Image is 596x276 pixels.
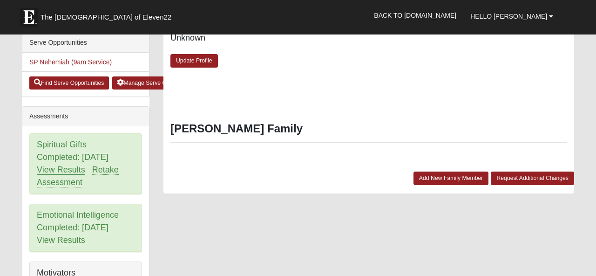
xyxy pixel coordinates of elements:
h3: [PERSON_NAME] Family [170,122,567,136]
span: Hello [PERSON_NAME] [470,13,547,20]
a: View Results [37,235,85,245]
a: Back to [DOMAIN_NAME] [367,4,463,27]
a: Hello [PERSON_NAME] [463,5,560,28]
a: SP Nehemiah (9am Service) [29,58,112,66]
a: Find Serve Opportunities [29,76,109,90]
div: Emotional Intelligence Completed: [DATE] [30,204,142,252]
a: Request Additional Changes [491,172,574,185]
div: Spiritual Gifts Completed: [DATE] [30,134,142,194]
span: The [DEMOGRAPHIC_DATA] of Eleven22 [41,13,171,22]
div: Assessments [22,107,149,126]
a: Update Profile [170,54,218,68]
dd: Unknown [170,32,362,44]
a: Manage Serve Opportunities [112,76,201,90]
img: Eleven22 logo [20,8,38,27]
div: Serve Opportunities [22,33,149,53]
a: View Results [37,165,85,175]
a: Add New Family Member [413,172,489,185]
a: The [DEMOGRAPHIC_DATA] of Eleven22 [15,3,201,27]
a: Retake Assessment [37,165,119,187]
